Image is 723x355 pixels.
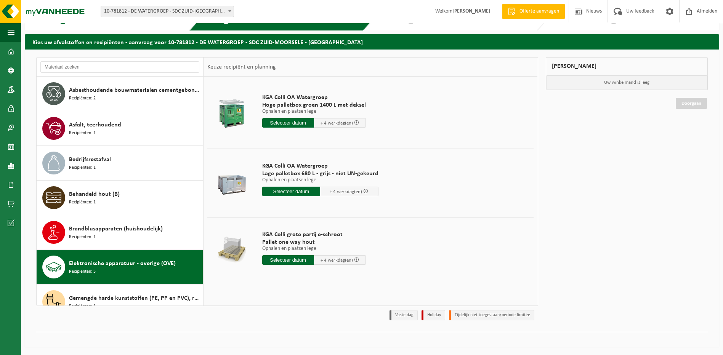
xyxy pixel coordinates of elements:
[321,258,353,263] span: + 4 werkdag(en)
[676,98,707,109] a: Doorgaan
[101,6,234,17] span: 10-781812 - DE WATERGROEP - SDC ZUID-MOORSELE - MOORSELE
[204,58,280,77] div: Keuze recipiënt en planning
[262,118,314,128] input: Selecteer datum
[40,61,199,73] input: Materiaal zoeken
[25,34,719,49] h2: Kies uw afvalstoffen en recipiënten - aanvraag voor 10-781812 - DE WATERGROEP - SDC ZUID-MOORSELE...
[321,121,353,126] span: + 4 werkdag(en)
[101,6,234,17] span: 10-781812 - DE WATERGROEP - SDC ZUID-MOORSELE - MOORSELE
[262,101,366,109] span: Hoge palletbox groen 1400 L met deksel
[449,310,534,320] li: Tijdelijk niet toegestaan/période limitée
[69,303,96,310] span: Recipiënten: 1
[69,224,163,233] span: Brandblusapparaten (huishoudelijk)
[262,170,378,177] span: Lage palletbox 680 L - grijs - niet UN-gekeurd
[37,77,203,111] button: Asbesthoudende bouwmaterialen cementgebonden (hechtgebonden) Recipiënten: 2
[69,259,176,268] span: Elektronische apparatuur - overige (OVE)
[262,238,366,246] span: Pallet one way hout
[262,177,378,183] p: Ophalen en plaatsen lege
[546,75,708,90] p: Uw winkelmand is leeg
[330,189,362,194] span: + 4 werkdag(en)
[262,246,366,251] p: Ophalen en plaatsen lege
[390,310,418,320] li: Vaste dag
[69,164,96,171] span: Recipiënten: 1
[452,8,491,14] strong: [PERSON_NAME]
[69,268,96,275] span: Recipiënten: 3
[69,190,120,199] span: Behandeld hout (B)
[37,111,203,146] button: Asfalt, teerhoudend Recipiënten: 1
[69,294,201,303] span: Gemengde harde kunststoffen (PE, PP en PVC), recycleerbaar (industrieel)
[69,233,96,241] span: Recipiënten: 1
[69,130,96,137] span: Recipiënten: 1
[69,95,96,102] span: Recipiënten: 2
[262,231,366,238] span: KGA Colli grote partij e-schroot
[262,187,321,196] input: Selecteer datum
[37,285,203,319] button: Gemengde harde kunststoffen (PE, PP en PVC), recycleerbaar (industrieel) Recipiënten: 1
[37,250,203,285] button: Elektronische apparatuur - overige (OVE) Recipiënten: 3
[262,255,314,265] input: Selecteer datum
[37,146,203,181] button: Bedrijfsrestafval Recipiënten: 1
[69,120,121,130] span: Asfalt, teerhoudend
[69,86,201,95] span: Asbesthoudende bouwmaterialen cementgebonden (hechtgebonden)
[518,8,561,15] span: Offerte aanvragen
[422,310,445,320] li: Holiday
[37,181,203,215] button: Behandeld hout (B) Recipiënten: 1
[69,155,111,164] span: Bedrijfsrestafval
[262,94,366,101] span: KGA Colli OA Watergroep
[69,199,96,206] span: Recipiënten: 1
[546,57,708,75] div: [PERSON_NAME]
[502,4,565,19] a: Offerte aanvragen
[262,162,378,170] span: KGA Colli OA Watergroep
[262,109,366,114] p: Ophalen en plaatsen lege
[37,215,203,250] button: Brandblusapparaten (huishoudelijk) Recipiënten: 1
